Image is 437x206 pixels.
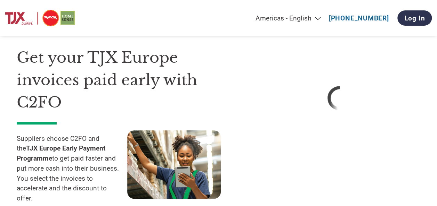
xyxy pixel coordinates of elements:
h1: Get your TJX Europe invoices paid early with C2FO [17,46,238,114]
img: supply chain worker [127,130,221,199]
p: Suppliers choose C2FO and the to get paid faster and put more cash into their business. You selec... [17,134,127,204]
strong: TJX Europe Early Payment Programme [17,144,106,162]
a: [PHONE_NUMBER] [329,14,389,22]
img: TJX Europe [5,9,75,28]
a: Log In [397,10,432,26]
